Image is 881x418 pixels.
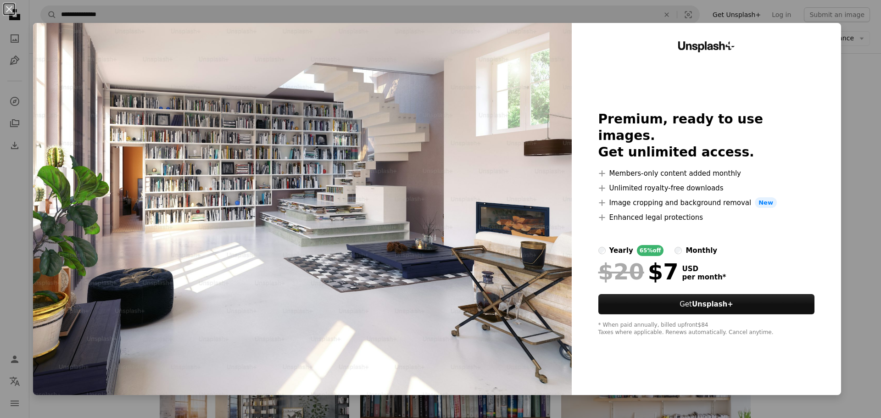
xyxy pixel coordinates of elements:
span: per month * [682,273,726,281]
span: USD [682,265,726,273]
div: yearly [609,245,633,256]
span: New [755,197,777,208]
li: Enhanced legal protections [598,212,815,223]
input: yearly65%off [598,247,606,254]
li: Unlimited royalty-free downloads [598,183,815,194]
div: monthly [686,245,717,256]
div: * When paid annually, billed upfront $84 Taxes where applicable. Renews automatically. Cancel any... [598,322,815,336]
li: Image cropping and background removal [598,197,815,208]
strong: Unsplash+ [692,300,733,308]
span: $20 [598,260,644,284]
button: GetUnsplash+ [598,294,815,314]
li: Members-only content added monthly [598,168,815,179]
div: $7 [598,260,679,284]
h2: Premium, ready to use images. Get unlimited access. [598,111,815,161]
div: 65% off [637,245,664,256]
input: monthly [675,247,682,254]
